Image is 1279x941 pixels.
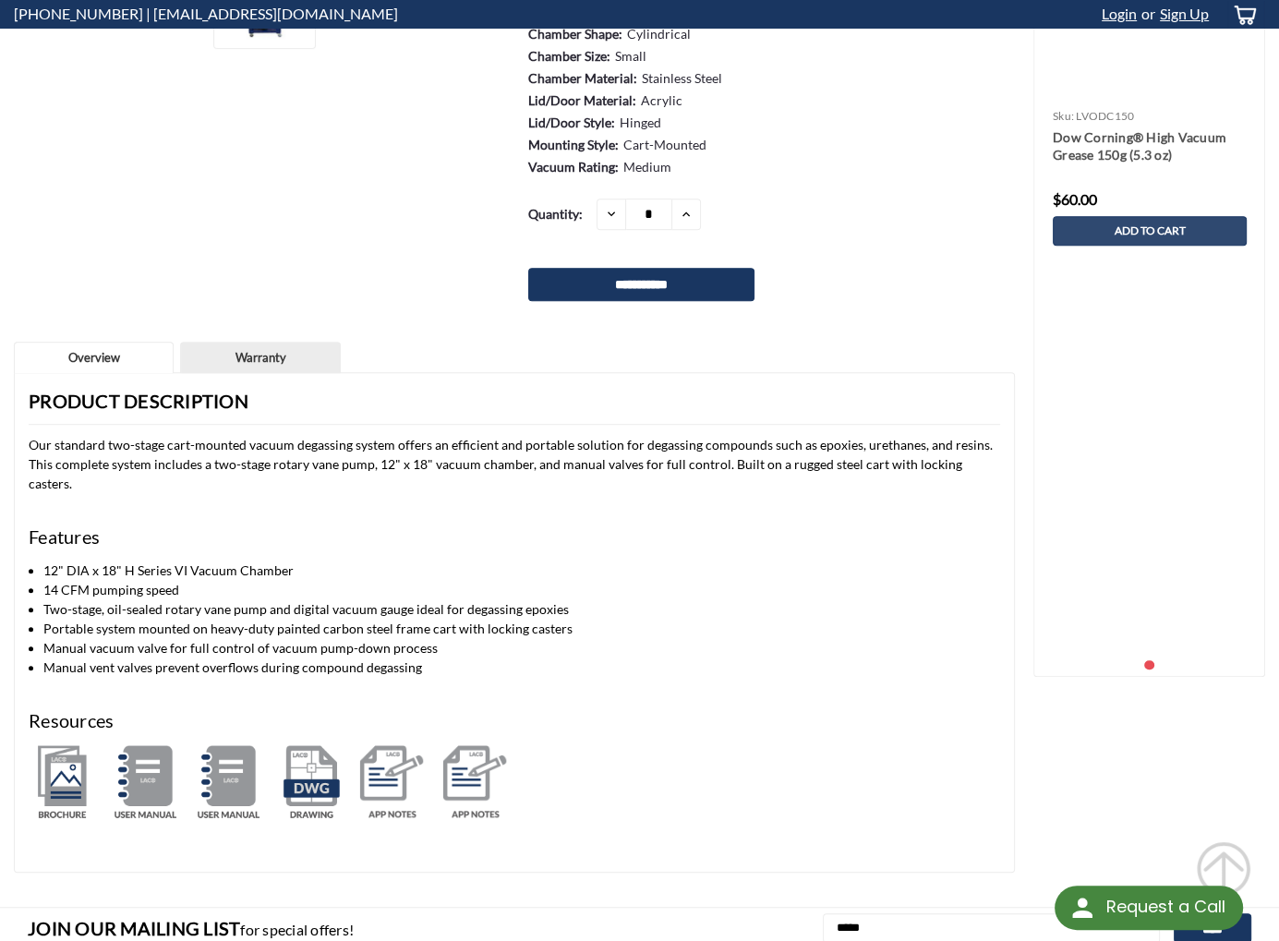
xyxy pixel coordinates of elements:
[181,343,339,374] a: Warranty
[1053,109,1134,123] a: sku: LVODC150
[615,46,646,66] dd: Small
[43,619,1000,638] li: Portable system mounted on heavy-duty painted carbon steel frame cart with locking casters
[195,744,261,819] img: https://cdn11.bigcommerce.com/s-fsqecafu8p/product_images/uploaded_images/user-manual-thumbnails....
[43,657,1000,677] li: Manual vent valves prevent overflows during compound degassing
[441,772,508,788] a: Application Note 06-14: Vacuum Degassing Epoxy & Silicone
[1115,224,1186,237] span: Add to Cart
[1053,128,1247,165] a: Dow Corning® High Vacuum Grease 150g (5.3 oz)
[1055,886,1243,930] div: Request a Call
[1196,841,1251,897] div: Scroll Back to Top
[1068,893,1097,923] img: round button
[528,46,610,66] dt: Chamber Size:
[29,435,1000,493] p: Our standard two-stage cart-mounted vacuum degassing system offers an efficient and portable solu...
[528,113,615,132] dt: Lid/Door Style:
[1053,109,1074,123] span: sku:
[1053,190,1097,208] span: $60.00
[528,68,637,88] dt: Chamber Material:
[1144,660,1154,670] button: 1 of 1
[43,599,1000,619] li: Two-stage, oil-sealed rotary vane pump and digital vacuum gauge ideal for degassing epoxies
[641,90,682,110] dd: Acrylic
[528,24,622,43] dt: Chamber Shape:
[528,90,636,110] dt: Lid/Door Material:
[1218,1,1265,28] a: cart-preview-dropdown
[43,561,1000,580] li: 12" DIA x 18" H Series VI Vacuum Chamber
[14,342,174,374] a: Overview
[642,68,722,88] dd: Stainless Steel
[112,744,178,819] img: https://cdn11.bigcommerce.com/s-fsqecafu8p/product_images/uploaded_images/user-manual-thumbnails....
[195,772,261,788] a: W2V Series Rotary Vane Vacuum Pump Manual
[528,199,583,229] label: Quantity:
[112,772,178,788] a: Vacuum Degassing Chambers Manual
[620,113,661,132] dd: Hinged
[528,157,619,176] dt: Vacuum Rating:
[441,744,508,819] img: thumb-appnotes.png
[29,744,95,819] img: https://cdn11.bigcommerce.com/s-fsqecafu8p/product_images/uploaded_images/brochures-thumbnail.png...
[43,580,1000,599] li: 14 CFM pumping speed
[1053,216,1247,246] a: Add to Cart
[1137,5,1155,22] span: or
[358,772,425,788] a: Application Note 06-15: Vacuum Degassing Hydraulic & Other Oils
[43,638,1000,657] li: Manual vacuum valve for full control of vacuum pump-down process
[240,921,354,938] span: for special offers!
[358,744,425,819] img: thumb-appnotes.png
[278,744,344,819] img: UN-100V Dry Piston Pump Drawing
[278,772,344,788] a: 12" X 18" Cart Degassing System (Two Stage / 14 CFM) Drawing
[1105,886,1225,928] div: Request a Call
[1196,841,1251,897] svg: submit
[29,523,1000,550] h4: Features
[627,24,691,43] dd: Cylindrical
[29,772,95,788] a: Degassing Systems
[29,387,1000,425] h3: Product Description
[528,135,619,154] dt: Mounting Style:
[29,706,1000,734] h4: Resources
[1076,109,1134,123] span: LVODC150
[623,135,706,154] dd: Cart-Mounted
[623,157,671,176] dd: Medium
